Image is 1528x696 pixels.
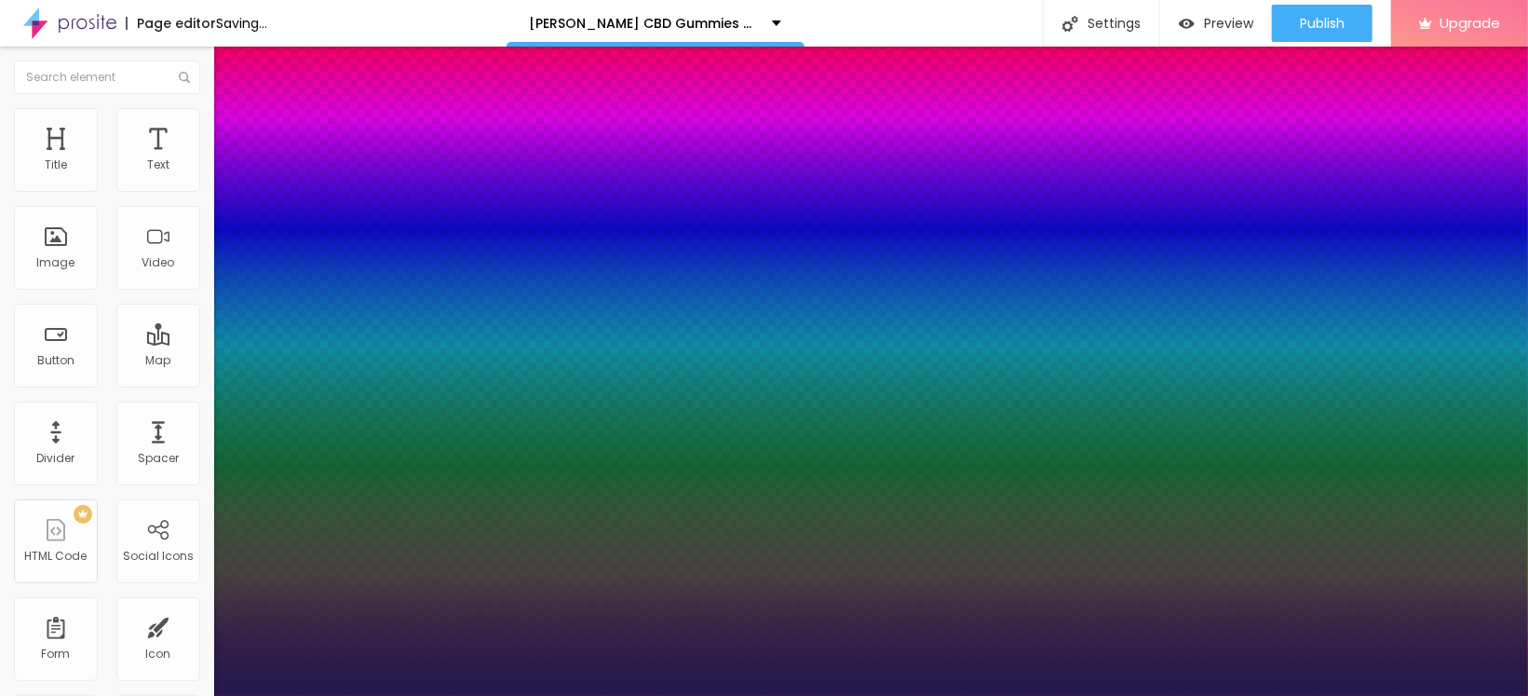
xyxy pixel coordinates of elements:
[1272,5,1372,42] button: Publish
[1179,16,1195,32] img: view-1.svg
[147,158,169,171] div: Text
[142,256,175,269] div: Video
[37,452,75,465] div: Divider
[138,452,179,465] div: Spacer
[146,354,171,367] div: Map
[37,256,75,269] div: Image
[45,158,67,171] div: Title
[1204,16,1253,31] span: Preview
[14,61,200,94] input: Search element
[179,72,190,83] img: Icone
[216,17,267,30] div: Saving...
[1062,16,1078,32] img: Icone
[146,648,171,661] div: Icon
[1160,5,1272,42] button: Preview
[126,17,216,30] div: Page editor
[42,648,71,661] div: Form
[25,550,88,563] div: HTML Code
[1440,15,1500,31] span: Upgrade
[530,17,758,30] p: [PERSON_NAME] CBD Gummies [GEOGRAPHIC_DATA]
[123,550,194,563] div: Social Icons
[37,354,74,367] div: Button
[1300,16,1345,31] span: Publish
